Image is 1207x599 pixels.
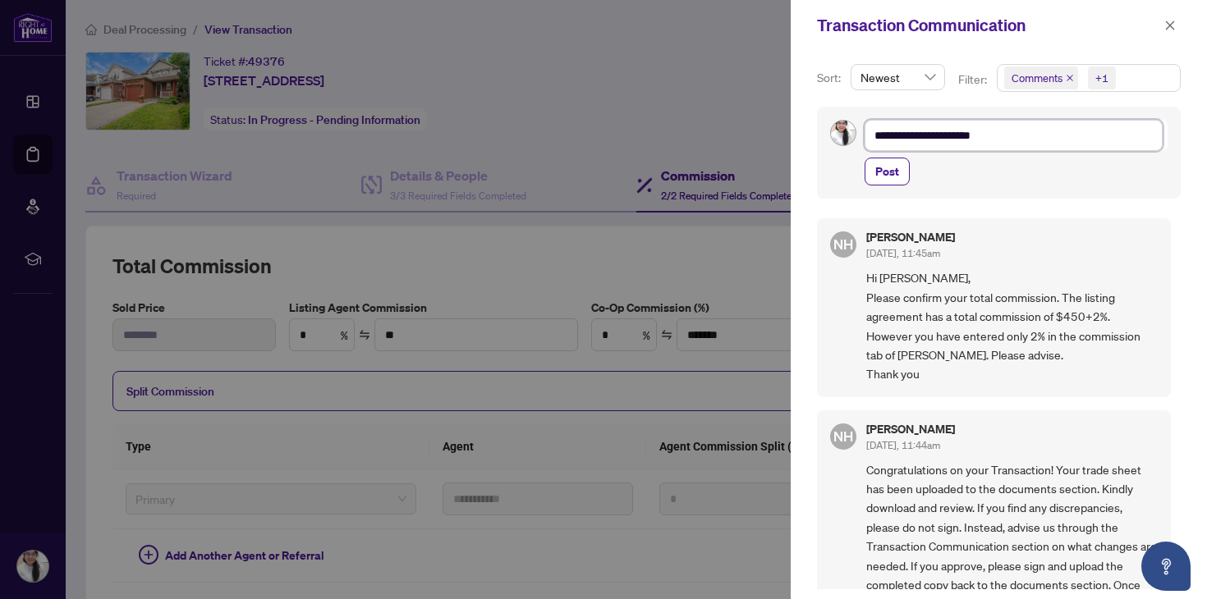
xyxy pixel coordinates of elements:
[866,439,940,451] span: [DATE], 11:44am
[817,13,1159,38] div: Transaction Communication
[1004,66,1078,89] span: Comments
[1066,74,1074,82] span: close
[833,426,853,447] span: NH
[866,247,940,259] span: [DATE], 11:45am
[817,69,844,87] p: Sort:
[866,268,1158,383] span: Hi [PERSON_NAME], Please confirm your total commission. The listing agreement has a total commiss...
[861,65,935,89] span: Newest
[875,158,899,185] span: Post
[831,121,856,145] img: Profile Icon
[866,423,955,435] h5: [PERSON_NAME]
[1095,70,1108,86] div: +1
[866,231,955,243] h5: [PERSON_NAME]
[958,71,989,89] p: Filter:
[1164,20,1176,31] span: close
[833,234,853,255] span: NH
[865,158,910,185] button: Post
[1141,542,1191,591] button: Open asap
[1012,70,1062,86] span: Comments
